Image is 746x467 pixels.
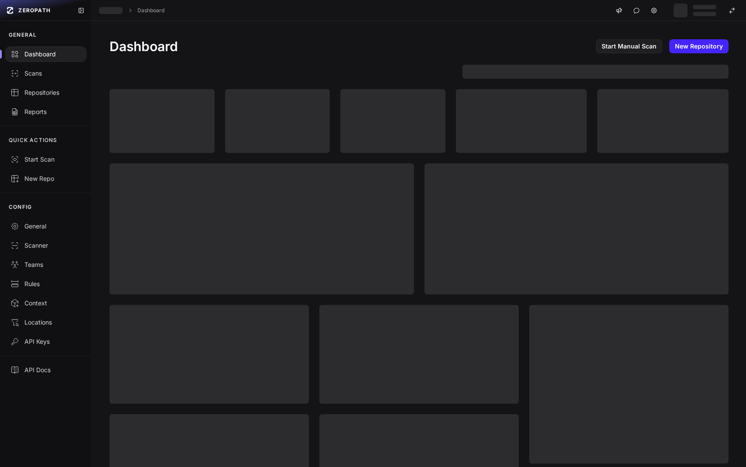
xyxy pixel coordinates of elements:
[10,337,81,346] div: API Keys
[10,318,81,327] div: Locations
[9,137,58,144] p: QUICK ACTIONS
[127,7,133,14] svg: chevron right,
[10,366,81,374] div: API Docs
[10,174,81,183] div: New Repo
[10,69,81,78] div: Scans
[9,31,37,38] p: GENERAL
[10,222,81,231] div: General
[10,88,81,97] div: Repositories
[137,7,164,14] a: Dashboard
[10,107,81,116] div: Reports
[10,241,81,250] div: Scanner
[10,280,81,288] div: Rules
[3,3,71,17] a: ZEROPATH
[669,39,729,53] a: New Repository
[10,50,81,59] div: Dashboard
[110,38,178,54] h1: Dashboard
[9,204,32,211] p: CONFIG
[10,299,81,308] div: Context
[99,7,164,14] nav: breadcrumb
[10,155,81,164] div: Start Scan
[596,39,662,53] a: Start Manual Scan
[10,260,81,269] div: Teams
[18,7,51,14] span: ZEROPATH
